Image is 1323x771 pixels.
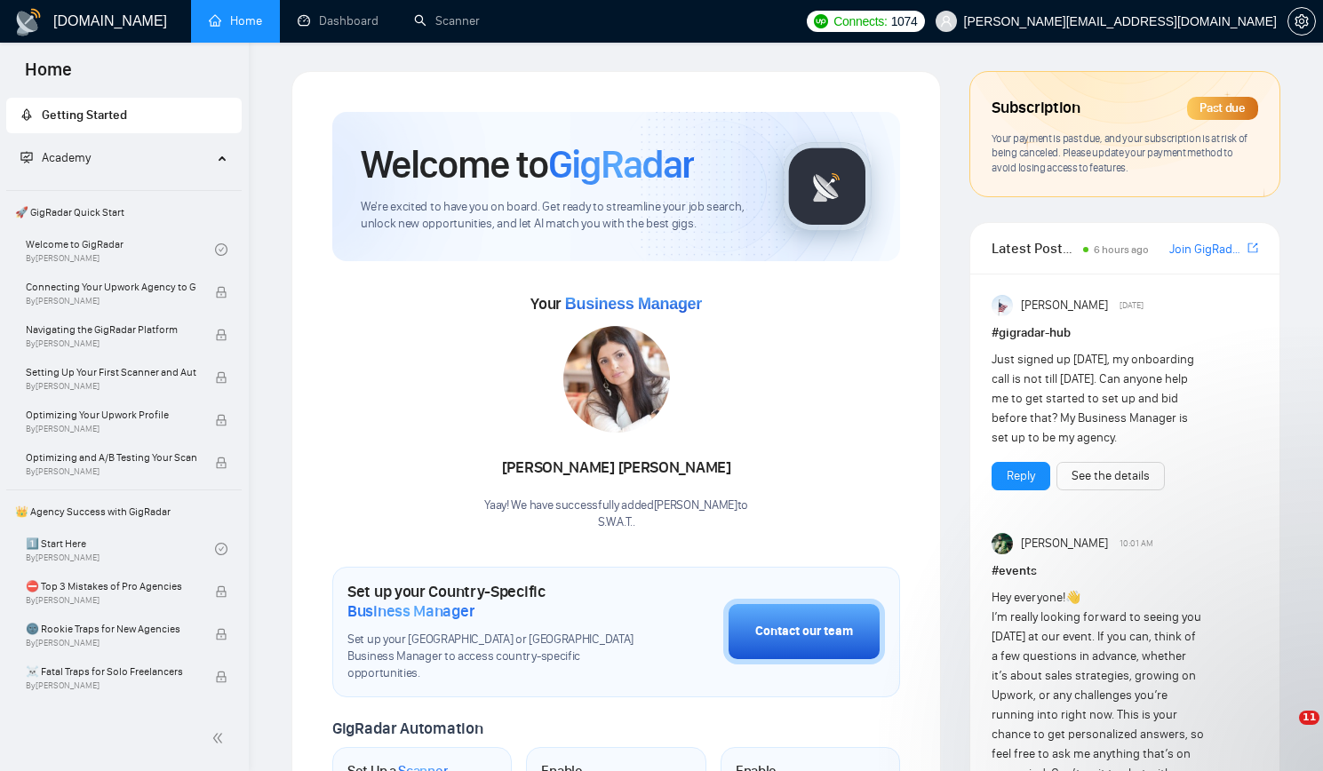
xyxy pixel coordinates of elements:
[20,150,91,165] span: Academy
[11,57,86,94] span: Home
[755,622,853,641] div: Contact our team
[361,140,694,188] h1: Welcome to
[563,326,670,433] img: 1706119779818-multi-117.jpg
[26,296,196,306] span: By [PERSON_NAME]
[723,599,885,664] button: Contact our team
[26,680,196,691] span: By [PERSON_NAME]
[215,457,227,469] span: lock
[26,406,196,424] span: Optimizing Your Upwork Profile
[215,671,227,683] span: lock
[26,424,196,434] span: By [PERSON_NAME]
[484,453,748,483] div: [PERSON_NAME] [PERSON_NAME]
[215,371,227,384] span: lock
[215,414,227,426] span: lock
[565,295,702,313] span: Business Manager
[14,8,43,36] img: logo
[42,107,127,123] span: Getting Started
[26,321,196,338] span: Navigating the GigRadar Platform
[347,582,634,621] h1: Set up your Country-Specific
[1247,241,1258,255] span: export
[215,585,227,598] span: lock
[548,140,694,188] span: GigRadar
[26,338,196,349] span: By [PERSON_NAME]
[8,195,240,230] span: 🚀 GigRadar Quick Start
[484,514,748,531] p: S.W.A.T. .
[1065,590,1080,605] span: 👋
[992,295,1013,316] img: Anisuzzaman Khan
[1056,462,1165,490] button: See the details
[1169,240,1244,259] a: Join GigRadar Slack Community
[209,13,262,28] a: homeHome
[1007,466,1035,486] a: Reply
[26,230,215,269] a: Welcome to GigRadarBy[PERSON_NAME]
[1247,240,1258,257] a: export
[6,98,242,133] li: Getting Started
[26,577,196,595] span: ⛔ Top 3 Mistakes of Pro Agencies
[1094,243,1149,256] span: 6 hours ago
[20,108,33,121] span: rocket
[1287,14,1316,28] a: setting
[1120,298,1144,314] span: [DATE]
[833,12,887,31] span: Connects:
[332,719,482,738] span: GigRadar Automation
[215,628,227,640] span: lock
[26,381,196,392] span: By [PERSON_NAME]
[26,466,196,477] span: By [PERSON_NAME]
[26,705,196,723] span: ❌ How to get banned on Upwork
[1120,536,1153,552] span: 10:01 AM
[26,449,196,466] span: Optimizing and A/B Testing Your Scanner for Better Results
[215,329,227,341] span: lock
[992,350,1205,448] div: Just signed up [DATE], my onboarding call is not till [DATE]. Can anyone help me to get started t...
[1299,711,1319,725] span: 11
[26,663,196,680] span: ☠️ Fatal Traps for Solo Freelancers
[1021,296,1108,315] span: [PERSON_NAME]
[211,729,229,747] span: double-left
[1072,466,1150,486] a: See the details
[1187,97,1258,120] div: Past due
[215,543,227,555] span: check-circle
[215,286,227,298] span: lock
[783,142,872,231] img: gigradar-logo.png
[26,595,196,606] span: By [PERSON_NAME]
[26,638,196,648] span: By [PERSON_NAME]
[42,150,91,165] span: Academy
[484,497,748,531] div: Yaay! We have successfully added [PERSON_NAME] to
[26,620,196,638] span: 🌚 Rookie Traps for New Agencies
[414,13,480,28] a: searchScanner
[1288,14,1315,28] span: setting
[1287,7,1316,36] button: setting
[891,12,918,31] span: 1074
[347,632,634,682] span: Set up your [GEOGRAPHIC_DATA] or [GEOGRAPHIC_DATA] Business Manager to access country-specific op...
[8,494,240,529] span: 👑 Agency Success with GigRadar
[215,243,227,256] span: check-circle
[1021,534,1108,553] span: [PERSON_NAME]
[992,462,1050,490] button: Reply
[361,199,754,233] span: We're excited to have you on board. Get ready to streamline your job search, unlock new opportuni...
[20,151,33,163] span: fund-projection-screen
[530,294,702,314] span: Your
[814,14,828,28] img: upwork-logo.png
[26,278,196,296] span: Connecting Your Upwork Agency to GigRadar
[992,131,1247,174] span: Your payment is past due, and your subscription is at risk of being canceled. Please update your ...
[992,561,1258,581] h1: # events
[1263,711,1305,753] iframe: To enrich screen reader interactions, please activate Accessibility in Grammarly extension settings
[940,15,952,28] span: user
[992,323,1258,343] h1: # gigradar-hub
[26,529,215,568] a: 1️⃣ Start HereBy[PERSON_NAME]
[298,13,379,28] a: dashboardDashboard
[992,93,1080,123] span: Subscription
[26,363,196,381] span: Setting Up Your First Scanner and Auto-Bidder
[992,533,1013,554] img: Vlad
[347,601,474,621] span: Business Manager
[992,237,1078,259] span: Latest Posts from the GigRadar Community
